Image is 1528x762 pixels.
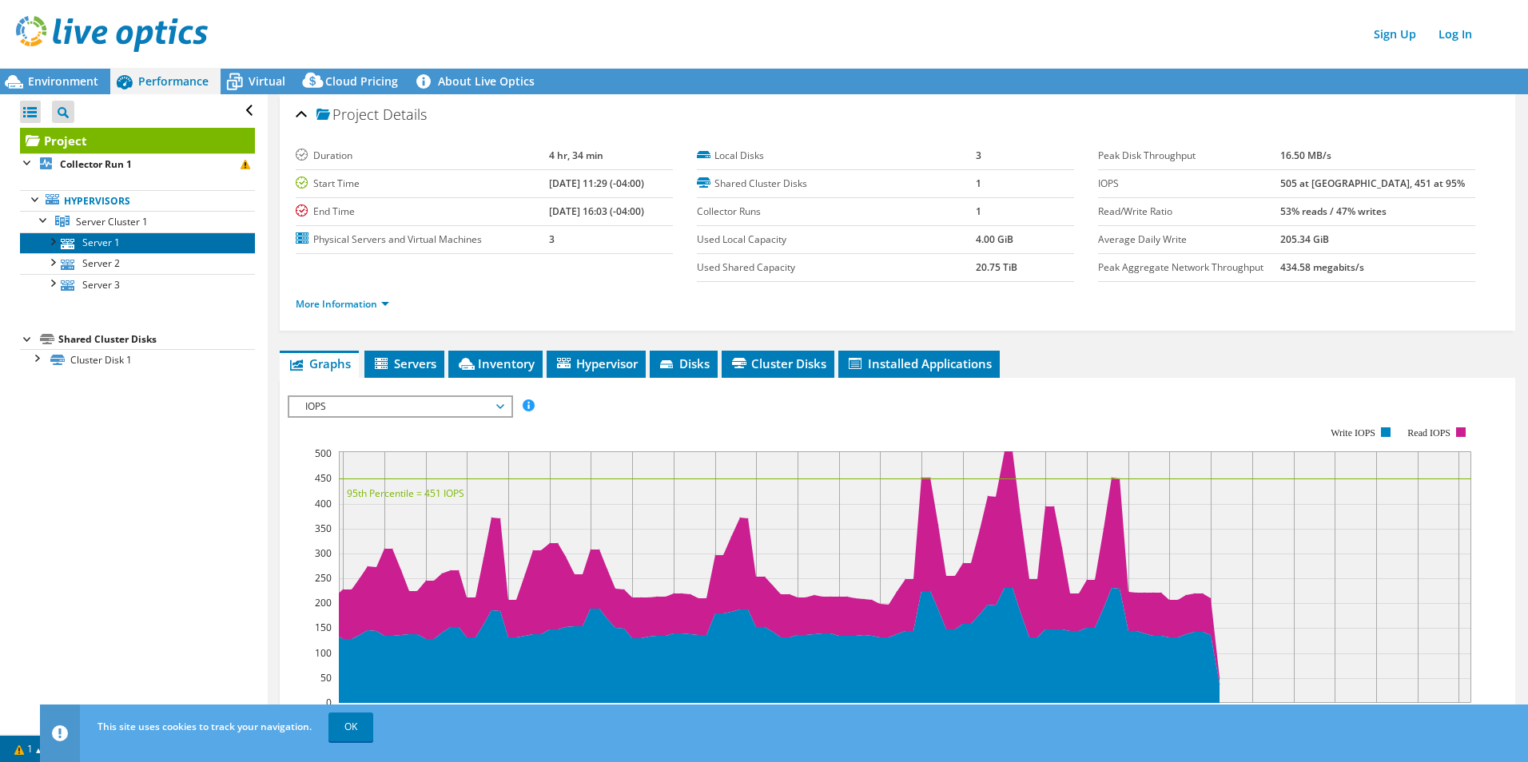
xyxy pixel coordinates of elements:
a: Server Cluster 1 [20,211,255,232]
b: [DATE] 11:29 (-04:00) [549,177,644,190]
label: Duration [296,148,549,164]
text: Read IOPS [1407,427,1450,439]
b: Collector Run 1 [60,157,132,171]
text: 0 [326,696,332,709]
a: More Information [296,297,389,311]
span: Servers [372,355,436,371]
label: Start Time [296,176,549,192]
a: Sign Up [1366,22,1424,46]
span: Graphs [288,355,351,371]
text: 150 [315,621,332,634]
label: End Time [296,204,549,220]
text: 450 [315,471,332,485]
span: Environment [28,73,98,89]
a: About Live Optics [410,69,547,94]
label: IOPS [1098,176,1281,192]
b: 3 [976,149,981,162]
text: 95th Percentile = 451 IOPS [347,486,464,500]
b: [DATE] 16:03 (-04:00) [549,204,644,218]
label: Average Daily Write [1098,232,1281,248]
span: Cluster Disks [730,355,826,371]
text: 400 [315,497,332,510]
label: Local Disks [697,148,976,164]
span: Performance [138,73,209,89]
text: 300 [315,546,332,560]
span: Details [383,105,427,124]
text: 100 [315,646,332,660]
a: Hypervisors [20,190,255,211]
a: Server 2 [20,253,255,274]
text: 500 [315,446,332,460]
b: 4 hr, 34 min [549,149,603,162]
a: Server 1 [20,232,255,253]
label: Peak Disk Throughput [1098,148,1281,164]
label: Shared Cluster Disks [697,176,976,192]
b: 20.75 TiB [976,260,1017,274]
a: Log In [1431,22,1480,46]
span: Server Cluster 1 [76,215,148,228]
b: 434.58 megabits/s [1280,260,1364,274]
span: Disks [658,355,710,371]
b: 4.00 GiB [976,232,1013,246]
img: live_optics_svg.svg [16,16,208,52]
span: Cloud Pricing [325,73,398,89]
span: This site uses cookies to track your navigation. [97,720,312,733]
text: 200 [315,596,332,609]
span: Inventory [456,355,535,371]
a: Collector Run 1 [20,153,255,174]
span: Virtual [249,73,285,89]
label: Read/Write Ratio [1098,204,1281,220]
b: 16.50 MB/s [1280,149,1331,162]
a: Cluster Disk 1 [20,349,255,370]
label: Peak Aggregate Network Throughput [1098,260,1281,276]
text: Write IOPS [1331,427,1375,439]
span: Project [316,107,379,123]
a: 1 [3,739,53,759]
text: 250 [315,571,332,585]
div: Shared Cluster Disks [58,330,255,349]
a: Project [20,128,255,153]
label: Used Shared Capacity [697,260,976,276]
span: Hypervisor [555,355,638,371]
label: Physical Servers and Virtual Machines [296,232,549,248]
span: IOPS [297,397,503,416]
b: 53% reads / 47% writes [1280,204,1387,218]
label: Collector Runs [697,204,976,220]
text: 50 [320,671,332,685]
text: 350 [315,522,332,535]
a: Server 3 [20,274,255,295]
b: 1 [976,177,981,190]
a: OK [328,712,373,741]
b: 205.34 GiB [1280,232,1329,246]
label: Used Local Capacity [697,232,976,248]
span: Installed Applications [846,355,992,371]
b: 505 at [GEOGRAPHIC_DATA], 451 at 95% [1280,177,1465,190]
b: 3 [549,232,555,246]
b: 1 [976,204,981,218]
